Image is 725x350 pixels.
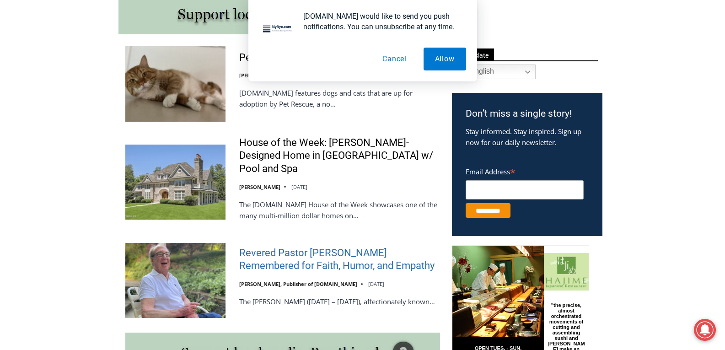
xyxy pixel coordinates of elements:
time: [DATE] [368,280,384,287]
p: The [PERSON_NAME] ([DATE] – [DATE]), affectionately known… [239,296,440,307]
span: Open Tues. - Sun. [PHONE_NUMBER] [3,94,90,129]
a: Revered Pastor [PERSON_NAME] Remembered for Faith, Humor, and Empathy [239,247,440,273]
button: Cancel [371,48,418,70]
img: notification icon [259,11,296,48]
a: [PERSON_NAME], Publisher of [DOMAIN_NAME] [239,280,357,287]
p: [DOMAIN_NAME] features dogs and cats that are up for adoption by Pet Rescue, a no… [239,87,440,109]
img: House of the Week: Rich Granoff-Designed Home in Greenwich w/ Pool and Spa [125,145,226,220]
div: "[PERSON_NAME] and I covered the [DATE] Parade, which was a really eye opening experience as I ha... [231,0,432,89]
img: Revered Pastor Donald Poole Jr. Remembered for Faith, Humor, and Empathy [125,243,226,318]
p: The [DOMAIN_NAME] House of the Week showcases one of the many multi-million dollar homes on… [239,199,440,221]
div: [DOMAIN_NAME] would like to send you push notifications. You can unsubscribe at any time. [296,11,466,32]
a: House of the Week: [PERSON_NAME]-Designed Home in [GEOGRAPHIC_DATA] w/ Pool and Spa [239,136,440,176]
button: Allow [424,48,466,70]
span: Intern @ [DOMAIN_NAME] [239,91,424,112]
h3: Don’t miss a single story! [466,107,589,121]
time: [DATE] [291,183,307,190]
label: Email Address [466,162,584,179]
img: Pet Adoption: Cinnabon, Sweet and Gentle [125,46,226,121]
a: [PERSON_NAME] [239,183,280,190]
a: Intern @ [DOMAIN_NAME] [220,89,443,114]
div: "the precise, almost orchestrated movements of cutting and assembling sushi and [PERSON_NAME] mak... [94,57,134,109]
a: Open Tues. - Sun. [PHONE_NUMBER] [0,92,92,114]
p: Stay informed. Stay inspired. Sign up now for our daily newsletter. [466,126,589,148]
